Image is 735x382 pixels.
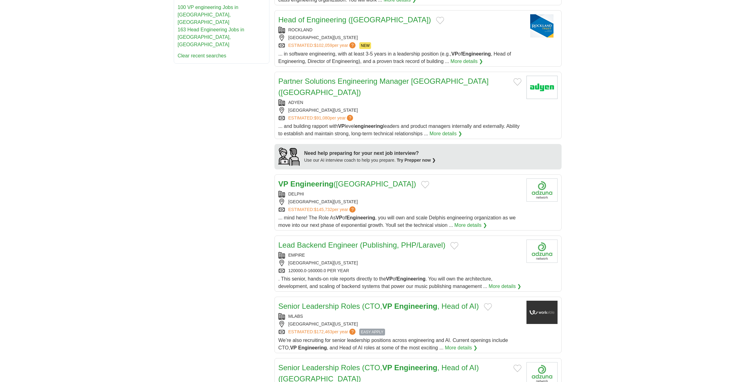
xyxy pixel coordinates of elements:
[178,53,227,58] a: Clear recent searches
[526,240,558,263] img: Empire Machinery Co logo
[278,338,508,350] span: We’re also recruiting for senior leadership positions across engineering and AI. Current openings...
[349,42,356,48] span: ?
[451,51,458,56] strong: VP
[347,215,375,220] strong: Engineering
[349,329,356,335] span: ?
[278,34,521,41] div: [GEOGRAPHIC_DATA][US_STATE]
[314,329,332,334] span: $172,463
[526,14,558,38] img: Rockland Trust logo
[278,124,520,136] span: ... and building rapport with level leaders and product managers internally and externally. Abili...
[382,302,392,310] strong: VP
[394,302,438,310] strong: Engineering
[336,215,342,220] strong: VP
[451,58,483,65] a: More details ❯
[421,181,429,188] button: Add to favorite jobs
[349,206,356,213] span: ?
[278,215,516,228] span: ... mind here! The Role As of , you will own and scale Delphis engineering organization as we mov...
[278,260,521,266] div: [GEOGRAPHIC_DATA][US_STATE]
[278,180,416,188] a: VP Engineering([GEOGRAPHIC_DATA])
[484,303,492,311] button: Add to favorite jobs
[278,321,521,327] div: [GEOGRAPHIC_DATA][US_STATE]
[338,124,345,129] strong: VP
[278,77,489,97] a: Partner Solutions Engineering Manager [GEOGRAPHIC_DATA] ([GEOGRAPHIC_DATA])
[278,27,521,33] div: ROCKLAND
[288,329,357,335] a: ESTIMATED:$172,463per year?
[278,276,493,289] span: . This senior, hands-on role reports directly to the of . You will own the architecture, developm...
[386,276,393,281] strong: VP
[278,241,446,249] a: Lead Backend Engineer (Publishing, PHP/Laravel)
[526,76,558,99] img: Adyen logo
[278,107,521,114] div: [GEOGRAPHIC_DATA][US_STATE]
[526,301,558,324] img: Company logo
[304,150,436,157] div: Need help preparing for your next job interview?
[454,222,487,229] a: More details ❯
[288,42,357,49] a: ESTIMATED:$102,059per year?
[314,207,332,212] span: $145,732
[347,115,353,121] span: ?
[397,158,436,163] a: Try Prepper now ❯
[178,27,244,47] a: 163 Head Engineering Jobs in [GEOGRAPHIC_DATA], [GEOGRAPHIC_DATA]
[397,276,425,281] strong: Engineering
[359,329,385,335] span: EASY APPLY
[430,130,462,137] a: More details ❯
[304,157,436,164] div: Use our AI interview coach to help you prepare.
[288,206,357,213] a: ESTIMATED:$145,732per year?
[450,242,458,249] button: Add to favorite jobs
[526,178,558,202] img: Company logo
[178,5,238,25] a: 100 VP engineering Jobs in [GEOGRAPHIC_DATA], [GEOGRAPHIC_DATA]
[462,51,491,56] strong: Engineering
[278,313,521,320] div: MLABS
[436,17,444,24] button: Add to favorite jobs
[288,100,303,105] a: ADYEN
[394,363,438,372] strong: Engineering
[278,16,431,24] a: Head of Engineering ([GEOGRAPHIC_DATA])
[513,365,521,372] button: Add to favorite jobs
[359,42,371,49] span: NEW
[278,199,521,205] div: [GEOGRAPHIC_DATA][US_STATE]
[278,302,479,310] a: Senior Leadership Roles (CTO,VP Engineering, Head of AI)
[382,363,392,372] strong: VP
[278,267,521,274] div: 120000.0-160000.0 PER YEAR
[278,191,521,197] div: DELPHI
[290,180,333,188] strong: Engineering
[314,115,330,120] span: $91,080
[278,180,288,188] strong: VP
[314,43,332,48] span: $102,059
[489,283,521,290] a: More details ❯
[513,78,521,86] button: Add to favorite jobs
[278,51,511,64] span: ... in software engineering, with at least 3-5 years in a leadership position (e.g., of , Head of...
[298,345,327,350] strong: Engineering
[288,253,305,258] a: EMPIRE
[290,345,296,350] strong: VP
[288,115,355,121] a: ESTIMATED:$91,080per year?
[445,344,477,352] a: More details ❯
[355,124,383,129] strong: engineering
